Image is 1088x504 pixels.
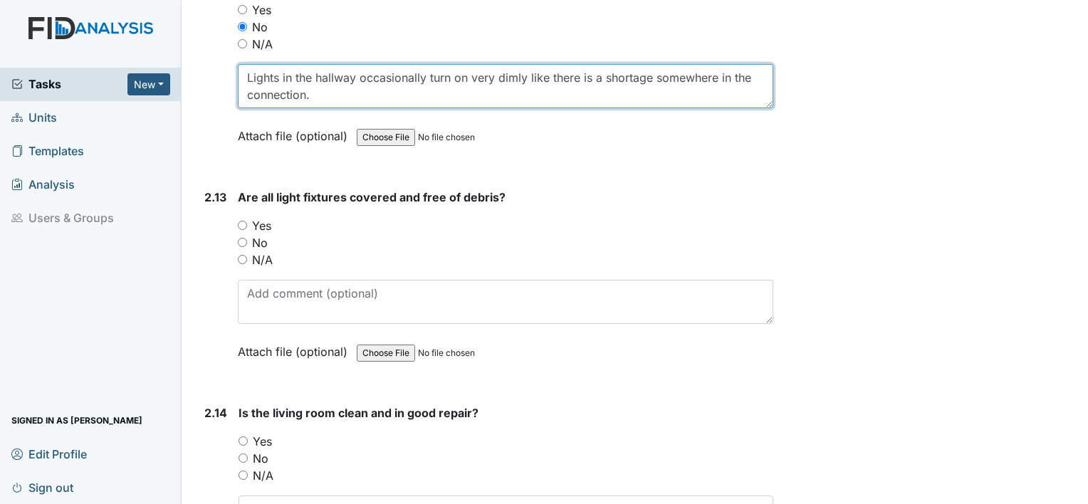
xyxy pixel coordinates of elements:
[238,221,247,230] input: Yes
[238,238,247,247] input: No
[11,140,84,162] span: Templates
[239,471,248,480] input: N/A
[252,217,271,234] label: Yes
[238,5,247,14] input: Yes
[253,450,268,467] label: No
[11,476,73,498] span: Sign out
[11,174,75,196] span: Analysis
[11,443,87,465] span: Edit Profile
[253,433,272,450] label: Yes
[238,190,506,204] span: Are all light fixtures covered and free of debris?
[239,406,478,420] span: Is the living room clean and in good repair?
[238,335,353,360] label: Attach file (optional)
[252,36,273,53] label: N/A
[253,467,273,484] label: N/A
[11,409,142,431] span: Signed in as [PERSON_NAME]
[238,120,353,145] label: Attach file (optional)
[11,75,127,93] a: Tasks
[239,453,248,463] input: No
[204,189,226,206] label: 2.13
[238,22,247,31] input: No
[11,107,57,129] span: Units
[238,39,247,48] input: N/A
[238,255,247,264] input: N/A
[127,73,170,95] button: New
[252,234,268,251] label: No
[252,1,271,19] label: Yes
[252,19,268,36] label: No
[252,251,273,268] label: N/A
[239,436,248,446] input: Yes
[204,404,227,421] label: 2.14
